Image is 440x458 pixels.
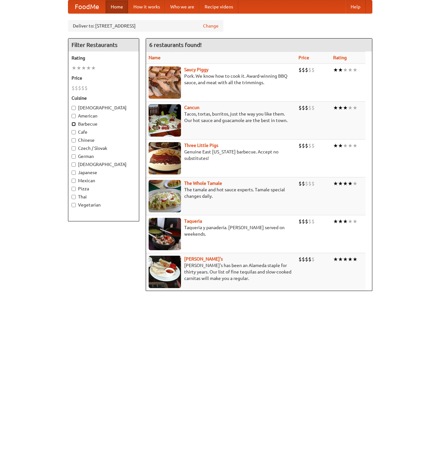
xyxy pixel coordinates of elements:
a: The Whole Tamale [184,181,222,186]
label: Chinese [72,137,136,143]
li: $ [308,66,311,73]
li: ★ [338,142,343,149]
li: $ [311,256,315,263]
li: $ [311,180,315,187]
label: Barbecue [72,121,136,127]
img: cancun.jpg [149,104,181,137]
li: ★ [333,66,338,73]
li: $ [81,84,85,92]
li: ★ [91,64,96,72]
label: [DEMOGRAPHIC_DATA] [72,161,136,168]
li: ★ [353,104,357,111]
li: $ [308,142,311,149]
li: $ [302,142,305,149]
li: $ [75,84,78,92]
a: Recipe videos [199,0,238,13]
a: Taqueria [184,218,202,224]
li: ★ [81,64,86,72]
a: Home [106,0,128,13]
li: $ [305,256,308,263]
li: ★ [348,66,353,73]
li: ★ [76,64,81,72]
a: Change [203,23,219,29]
p: Genuine East [US_STATE] barbecue. Accept no substitutes! [149,149,293,162]
li: ★ [72,64,76,72]
li: $ [311,142,315,149]
a: [PERSON_NAME]'s [184,256,223,262]
li: $ [311,66,315,73]
li: $ [305,180,308,187]
p: [PERSON_NAME]'s has been an Alameda staple for thirty years. Our list of fine tequilas and slow-c... [149,262,293,282]
input: American [72,114,76,118]
li: $ [299,142,302,149]
a: Rating [333,55,347,60]
li: ★ [86,64,91,72]
p: Pork. We know how to cook it. Award-winning BBQ sauce, and meat with all the trimmings. [149,73,293,86]
input: Barbecue [72,122,76,126]
li: $ [305,66,308,73]
input: German [72,154,76,159]
li: $ [308,256,311,263]
label: American [72,113,136,119]
li: ★ [348,142,353,149]
label: Thai [72,194,136,200]
li: $ [299,180,302,187]
h5: Price [72,75,136,81]
p: The tamale and hot sauce experts. Tamale special changes daily. [149,186,293,199]
img: saucy.jpg [149,66,181,99]
li: $ [299,104,302,111]
li: ★ [343,218,348,225]
label: Mexican [72,177,136,184]
li: ★ [338,256,343,263]
a: Price [299,55,309,60]
a: Three Little Pigs [184,143,218,148]
a: Saucy Piggy [184,67,209,72]
ng-pluralize: 6 restaurants found! [149,42,202,48]
input: Thai [72,195,76,199]
li: ★ [338,218,343,225]
li: $ [302,256,305,263]
li: ★ [338,66,343,73]
li: ★ [353,180,357,187]
li: $ [299,218,302,225]
li: $ [78,84,81,92]
li: $ [311,104,315,111]
input: Vegetarian [72,203,76,207]
label: Cafe [72,129,136,135]
a: How it works [128,0,165,13]
li: $ [308,104,311,111]
li: ★ [353,218,357,225]
li: ★ [333,256,338,263]
p: Tacos, tortas, burritos, just the way you like them. Our hot sauce and guacamole are the best in ... [149,111,293,124]
img: pedros.jpg [149,256,181,288]
li: $ [299,256,302,263]
div: Deliver to: [STREET_ADDRESS] [68,20,223,32]
li: ★ [338,104,343,111]
a: FoodMe [68,0,106,13]
input: [DEMOGRAPHIC_DATA] [72,106,76,110]
input: [DEMOGRAPHIC_DATA] [72,162,76,167]
li: $ [305,218,308,225]
li: ★ [343,104,348,111]
p: Taqueria y panaderia. [PERSON_NAME] served on weekends. [149,224,293,237]
li: $ [305,142,308,149]
li: ★ [348,218,353,225]
h5: Rating [72,55,136,61]
a: Cancun [184,105,199,110]
input: Czech / Slovak [72,146,76,151]
input: Mexican [72,179,76,183]
li: $ [302,66,305,73]
li: ★ [353,142,357,149]
img: taqueria.jpg [149,218,181,250]
input: Japanese [72,171,76,175]
label: Vegetarian [72,202,136,208]
li: $ [299,66,302,73]
li: $ [302,218,305,225]
h5: Cuisine [72,95,136,101]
